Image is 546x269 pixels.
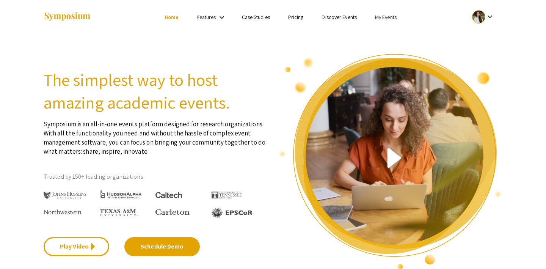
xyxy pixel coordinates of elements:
a: Schedule Demo [124,237,200,256]
mat-icon: Expand Features list [217,13,226,22]
img: The University of Tennessee [212,192,242,198]
p: Trusted by 150+ leading organizations [44,171,267,182]
img: Northwestern [44,209,82,214]
a: Pricing [288,14,304,20]
mat-icon: Expand account dropdown [485,12,494,21]
a: Case Studies [242,14,270,20]
img: Symposium by ForagerOne [44,12,91,22]
a: Features [197,14,216,20]
img: Caltech [155,192,182,198]
img: EPSCOR [212,207,253,218]
a: Home [165,14,179,20]
a: Play Video [44,237,109,256]
img: Johns Hopkins University [44,192,86,199]
img: Carleton [155,209,190,215]
img: Texas A&M University [100,209,138,217]
a: Discover Events [322,14,357,20]
p: Symposium is an all-in-one events platform designed for research organizations. With all the func... [44,114,267,156]
button: Expand account dropdown [464,8,502,25]
h2: The simplest way to host amazing academic events. [44,68,267,114]
a: My Events [375,14,397,20]
img: HudsonAlpha [100,190,143,198]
